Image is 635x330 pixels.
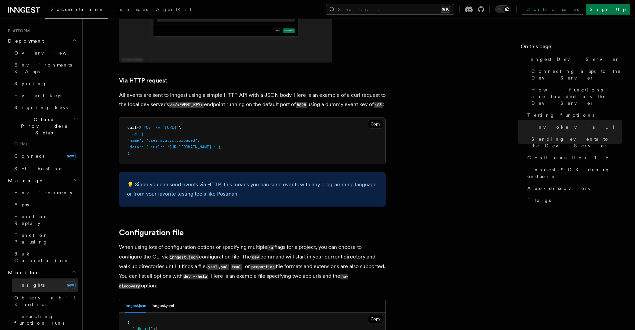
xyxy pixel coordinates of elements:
span: "[URL]" [162,125,179,130]
code: toml [231,264,242,270]
span: Guides [12,139,78,149]
button: Monitor [5,266,78,278]
a: Inngest Dev Server [521,53,622,65]
span: Monitor [5,269,39,276]
span: AgentKit [156,7,191,12]
span: Auto-discovery [527,185,591,192]
span: { [127,320,130,325]
code: inngest.json [169,254,199,260]
span: Environments & Apps [14,62,72,74]
code: 8228 [296,102,307,108]
a: Sending events to the Dev Server [529,133,622,152]
button: Search...⌘K [326,4,454,15]
h4: On this page [521,43,622,53]
a: Signing keys [12,101,78,113]
span: POST [144,125,153,130]
a: Invoke via UI [529,121,622,133]
span: \ [179,125,181,130]
a: Environments [12,187,78,199]
a: Self hosting [12,163,78,175]
button: Copy [368,120,383,128]
span: Cloud Providers Setup [12,116,74,136]
span: Event keys [14,93,62,98]
a: Connectnew [12,149,78,163]
a: Configuration file [119,228,184,237]
code: yaml [207,264,219,270]
button: Cloud Providers Setup [12,113,78,139]
a: Sign Up [586,4,630,15]
span: Function Pausing [14,233,49,245]
span: '{ [139,132,144,136]
span: Bulk Cancellation [14,251,69,263]
a: Bulk Cancellation [12,248,78,266]
a: Function Replay [12,211,78,229]
a: Inngest SDK debug endpoint [525,164,622,182]
button: Deployment [5,35,78,47]
span: Inngest SDK debug endpoint [527,166,622,180]
a: Configuration file [525,152,622,164]
p: When using lots of configuration options or specifying multiple flags for a project, you can choo... [119,243,386,291]
code: -u [267,245,274,250]
a: Testing functions [525,109,622,121]
span: }' [127,151,132,156]
a: Connecting apps to the Dev Server [529,65,622,84]
span: new [65,152,76,160]
a: Documentation [45,2,108,19]
span: Connecting apps to the Dev Server [531,68,622,81]
span: Apps [14,202,29,207]
a: Syncing [12,78,78,89]
span: Configuration file [527,154,609,161]
span: Sending events to the Dev Server [531,136,622,149]
a: Event keys [12,89,78,101]
span: How functions are loaded by the Dev Server [531,86,622,106]
code: no-discovery [119,274,349,289]
span: "name": "user.avatar.uploaded", [127,138,200,143]
span: Insights [14,282,45,288]
span: Overview [14,50,83,56]
a: Flags [525,194,622,206]
span: Inspecting function runs [14,314,64,326]
code: /e/<EVENT_KEY> [169,102,204,108]
span: -v [155,125,160,130]
a: Environments & Apps [12,59,78,78]
span: Self hosting [14,166,63,171]
a: Function Pausing [12,229,78,248]
code: dev --help [183,274,208,279]
span: Testing functions [527,112,594,118]
span: curl [127,125,137,130]
a: Examples [108,2,152,18]
span: Manage [5,177,43,184]
p: All events are sent to Inngest using a simple HTTP API with a JSON body. Here is an example of a ... [119,90,386,109]
span: Flags [527,197,551,204]
span: Platform [5,28,30,34]
p: 💡 Since you can send events via HTTP, this means you can send events with any programming languag... [127,180,378,199]
a: Auto-discovery [525,182,622,194]
div: Manage [5,187,78,266]
a: Contact sales [522,4,583,15]
button: Manage [5,175,78,187]
span: Connect [14,153,44,159]
code: yml [220,264,229,270]
a: Inspecting function runs [12,310,78,329]
span: Syncing [14,81,47,86]
button: inngest.yaml [152,299,174,313]
span: -X [137,125,141,130]
span: -d [132,132,137,136]
a: AgentKit [152,2,195,18]
a: Via HTTP request [119,76,167,85]
span: Documentation [49,7,104,12]
a: Observability & metrics [12,292,78,310]
span: Signing keys [14,105,68,110]
code: 123 [374,102,383,108]
span: Deployment [5,38,44,44]
button: inngest.json [125,299,146,313]
span: new [65,281,76,289]
a: How functions are loaded by the Dev Server [529,84,622,109]
div: Deployment [5,47,78,175]
span: Environments [14,190,72,195]
span: Observability & metrics [14,295,83,307]
span: Function Replay [14,214,49,226]
code: properties [250,264,276,270]
code: dev [251,254,260,260]
span: Examples [112,7,148,12]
